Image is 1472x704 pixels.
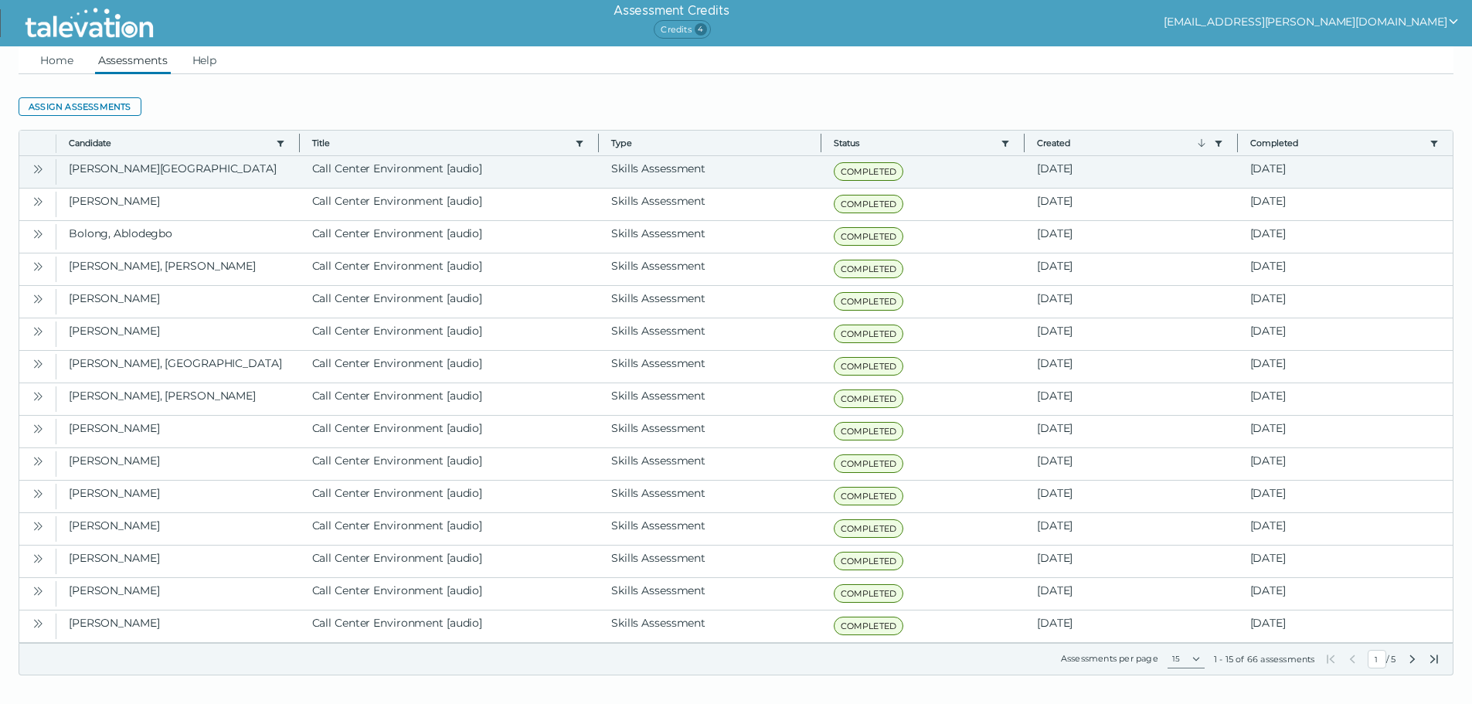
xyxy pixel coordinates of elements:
[1019,126,1029,159] button: Column resize handle
[56,546,300,577] clr-dg-cell: [PERSON_NAME]
[32,325,44,338] cds-icon: Open
[1428,653,1440,665] button: Last Page
[29,354,47,372] button: Open
[599,546,821,577] clr-dg-cell: Skills Assessment
[834,162,904,181] span: COMPLETED
[599,610,821,642] clr-dg-cell: Skills Assessment
[599,189,821,220] clr-dg-cell: Skills Assessment
[1025,383,1238,415] clr-dg-cell: [DATE]
[611,137,808,149] span: Type
[1232,126,1243,159] button: Column resize handle
[1238,448,1453,480] clr-dg-cell: [DATE]
[834,617,904,635] span: COMPLETED
[599,156,821,188] clr-dg-cell: Skills Assessment
[834,389,904,408] span: COMPLETED
[32,163,44,175] cds-icon: Open
[816,126,826,159] button: Column resize handle
[56,578,300,610] clr-dg-cell: [PERSON_NAME]
[29,289,47,308] button: Open
[1238,189,1453,220] clr-dg-cell: [DATE]
[599,448,821,480] clr-dg-cell: Skills Assessment
[56,253,300,285] clr-dg-cell: [PERSON_NAME], [PERSON_NAME]
[1238,286,1453,318] clr-dg-cell: [DATE]
[599,416,821,447] clr-dg-cell: Skills Assessment
[599,578,821,610] clr-dg-cell: Skills Assessment
[29,224,47,243] button: Open
[1238,578,1453,610] clr-dg-cell: [DATE]
[29,484,47,502] button: Open
[599,221,821,253] clr-dg-cell: Skills Assessment
[300,578,600,610] clr-dg-cell: Call Center Environment [audio]
[834,260,904,278] span: COMPLETED
[1025,578,1238,610] clr-dg-cell: [DATE]
[834,552,904,570] span: COMPLETED
[56,416,300,447] clr-dg-cell: [PERSON_NAME]
[1238,318,1453,350] clr-dg-cell: [DATE]
[1025,156,1238,188] clr-dg-cell: [DATE]
[1037,137,1208,149] button: Created
[599,481,821,512] clr-dg-cell: Skills Assessment
[69,137,270,149] button: Candidate
[834,584,904,603] span: COMPLETED
[56,513,300,545] clr-dg-cell: [PERSON_NAME]
[300,448,600,480] clr-dg-cell: Call Center Environment [audio]
[32,260,44,273] cds-icon: Open
[32,520,44,532] cds-icon: Open
[1368,650,1386,668] input: Current Page
[1238,253,1453,285] clr-dg-cell: [DATE]
[32,293,44,305] cds-icon: Open
[834,137,995,149] button: Status
[19,97,141,116] button: Assign assessments
[834,195,904,213] span: COMPLETED
[1025,448,1238,480] clr-dg-cell: [DATE]
[56,481,300,512] clr-dg-cell: [PERSON_NAME]
[1025,189,1238,220] clr-dg-cell: [DATE]
[37,46,76,74] a: Home
[1250,137,1424,149] button: Completed
[1025,546,1238,577] clr-dg-cell: [DATE]
[1238,416,1453,447] clr-dg-cell: [DATE]
[1238,513,1453,545] clr-dg-cell: [DATE]
[95,46,171,74] a: Assessments
[599,318,821,350] clr-dg-cell: Skills Assessment
[1346,653,1358,665] button: Previous Page
[32,228,44,240] cds-icon: Open
[300,221,600,253] clr-dg-cell: Call Center Environment [audio]
[1238,546,1453,577] clr-dg-cell: [DATE]
[834,292,904,311] span: COMPLETED
[1025,318,1238,350] clr-dg-cell: [DATE]
[300,156,600,188] clr-dg-cell: Call Center Environment [audio]
[1324,653,1337,665] button: First Page
[1238,156,1453,188] clr-dg-cell: [DATE]
[29,516,47,535] button: Open
[300,318,600,350] clr-dg-cell: Call Center Environment [audio]
[32,423,44,435] cds-icon: Open
[32,488,44,500] cds-icon: Open
[32,390,44,403] cds-icon: Open
[300,481,600,512] clr-dg-cell: Call Center Environment [audio]
[56,189,300,220] clr-dg-cell: [PERSON_NAME]
[29,581,47,600] button: Open
[294,126,304,159] button: Column resize handle
[29,257,47,275] button: Open
[29,386,47,405] button: Open
[1324,650,1440,668] div: /
[1025,221,1238,253] clr-dg-cell: [DATE]
[834,325,904,343] span: COMPLETED
[56,286,300,318] clr-dg-cell: [PERSON_NAME]
[1025,481,1238,512] clr-dg-cell: [DATE]
[29,159,47,178] button: Open
[599,286,821,318] clr-dg-cell: Skills Assessment
[300,253,600,285] clr-dg-cell: Call Center Environment [audio]
[1025,416,1238,447] clr-dg-cell: [DATE]
[29,321,47,340] button: Open
[300,189,600,220] clr-dg-cell: Call Center Environment [audio]
[1238,221,1453,253] clr-dg-cell: [DATE]
[1214,653,1315,665] div: 1 - 15 of 66 assessments
[599,513,821,545] clr-dg-cell: Skills Assessment
[834,227,904,246] span: COMPLETED
[1025,286,1238,318] clr-dg-cell: [DATE]
[834,519,904,538] span: COMPLETED
[1025,610,1238,642] clr-dg-cell: [DATE]
[29,451,47,470] button: Open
